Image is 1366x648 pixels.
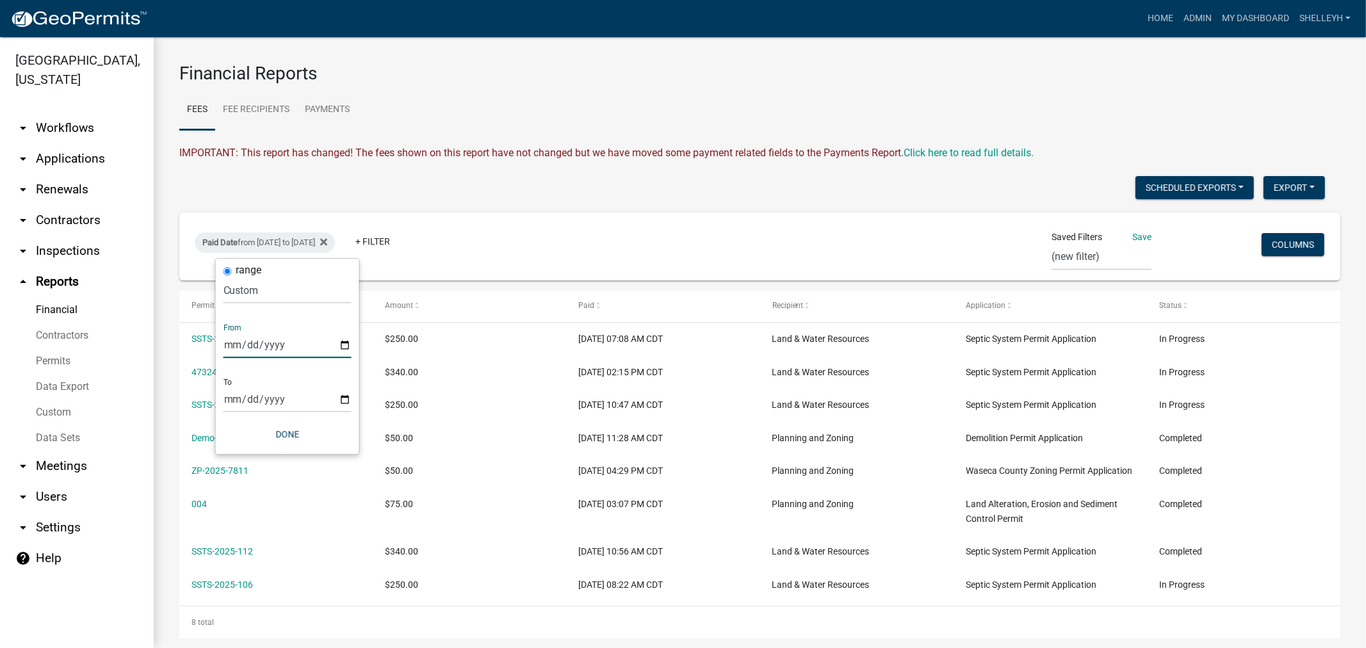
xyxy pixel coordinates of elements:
[579,544,748,559] div: [DATE] 10:56 AM CDT
[904,147,1034,159] a: Click here to read full details.
[1159,433,1202,443] span: Completed
[772,546,870,556] span: Land & Water Resources
[179,291,373,321] datatable-header-cell: Permit #
[772,433,854,443] span: Planning and Zoning
[1264,176,1325,199] button: Export
[1178,6,1217,31] a: Admin
[772,579,870,590] span: Land & Water Resources
[385,546,418,556] span: $340.00
[224,423,352,446] button: Done
[1159,400,1205,410] span: In Progress
[297,90,357,131] a: Payments
[579,578,748,592] div: [DATE] 08:22 AM CDT
[966,301,1005,310] span: Application
[191,546,253,556] a: SSTS-2025-112
[385,579,418,590] span: $250.00
[966,334,1096,344] span: Septic System Permit Application
[1159,334,1205,344] span: In Progress
[1132,232,1151,242] a: Save
[1159,579,1205,590] span: In Progress
[579,332,748,346] div: [DATE] 07:08 AM CDT
[191,499,207,509] a: 004
[15,274,31,289] i: arrow_drop_up
[385,301,413,310] span: Amount
[579,301,595,310] span: Paid
[966,400,1096,410] span: Septic System Permit Application
[1159,546,1202,556] span: Completed
[191,334,253,344] a: SSTS-2025-108
[772,301,804,310] span: Recipient
[202,238,238,247] span: Paid Date
[15,520,31,535] i: arrow_drop_down
[385,400,418,410] span: $250.00
[1159,367,1205,377] span: In Progress
[191,301,221,310] span: Permit #
[191,433,250,443] a: Demo-2025-88
[215,90,297,131] a: Fee Recipients
[15,551,31,566] i: help
[966,367,1096,377] span: Septic System Permit Application
[195,232,335,253] div: from [DATE] to [DATE]
[191,400,253,410] a: SSTS-2025-109
[15,182,31,197] i: arrow_drop_down
[579,464,748,478] div: [DATE] 04:29 PM CDT
[345,230,400,253] a: + Filter
[1294,6,1356,31] a: shelleyh
[15,243,31,259] i: arrow_drop_down
[579,398,748,412] div: [DATE] 10:47 AM CDT
[772,499,854,509] span: Planning and Zoning
[579,431,748,446] div: [DATE] 11:28 AM CDT
[15,120,31,136] i: arrow_drop_down
[760,291,953,321] datatable-header-cell: Recipient
[1052,231,1102,244] span: Saved Filters
[966,546,1096,556] span: Septic System Permit Application
[236,265,262,275] label: range
[15,151,31,166] i: arrow_drop_down
[385,367,418,377] span: $340.00
[772,334,870,344] span: Land & Water Resources
[1262,233,1324,256] button: Columns
[179,145,1340,161] div: IMPORTANT: This report has changed! The fees shown on this report have not changed but we have mo...
[1142,6,1178,31] a: Home
[1135,176,1254,199] button: Scheduled Exports
[1217,6,1294,31] a: My Dashboard
[1159,499,1202,509] span: Completed
[179,63,1340,85] h3: Financial Reports
[179,606,1340,638] div: 8 total
[904,147,1034,159] wm-modal-confirm: Upcoming Changes to Daily Fees Report
[966,579,1096,590] span: Septic System Permit Application
[385,334,418,344] span: $250.00
[1147,291,1340,321] datatable-header-cell: Status
[15,489,31,505] i: arrow_drop_down
[954,291,1147,321] datatable-header-cell: Application
[966,466,1132,476] span: Waseca County Zoning Permit Application
[191,466,248,476] a: ZP-2025-7811
[385,499,413,509] span: $75.00
[966,499,1118,524] span: Land Alteration, Erosion and Sediment Control Permit
[772,466,854,476] span: Planning and Zoning
[566,291,760,321] datatable-header-cell: Paid
[1159,301,1182,310] span: Status
[579,497,748,512] div: [DATE] 03:07 PM CDT
[772,400,870,410] span: Land & Water Resources
[373,291,566,321] datatable-header-cell: Amount
[385,433,413,443] span: $50.00
[579,365,748,380] div: [DATE] 02:15 PM CDT
[15,458,31,474] i: arrow_drop_down
[15,213,31,228] i: arrow_drop_down
[179,90,215,131] a: Fees
[1159,466,1202,476] span: Completed
[191,579,253,590] a: SSTS-2025-106
[191,367,222,377] a: 473243
[385,466,413,476] span: $50.00
[966,433,1083,443] span: Demolition Permit Application
[772,367,870,377] span: Land & Water Resources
